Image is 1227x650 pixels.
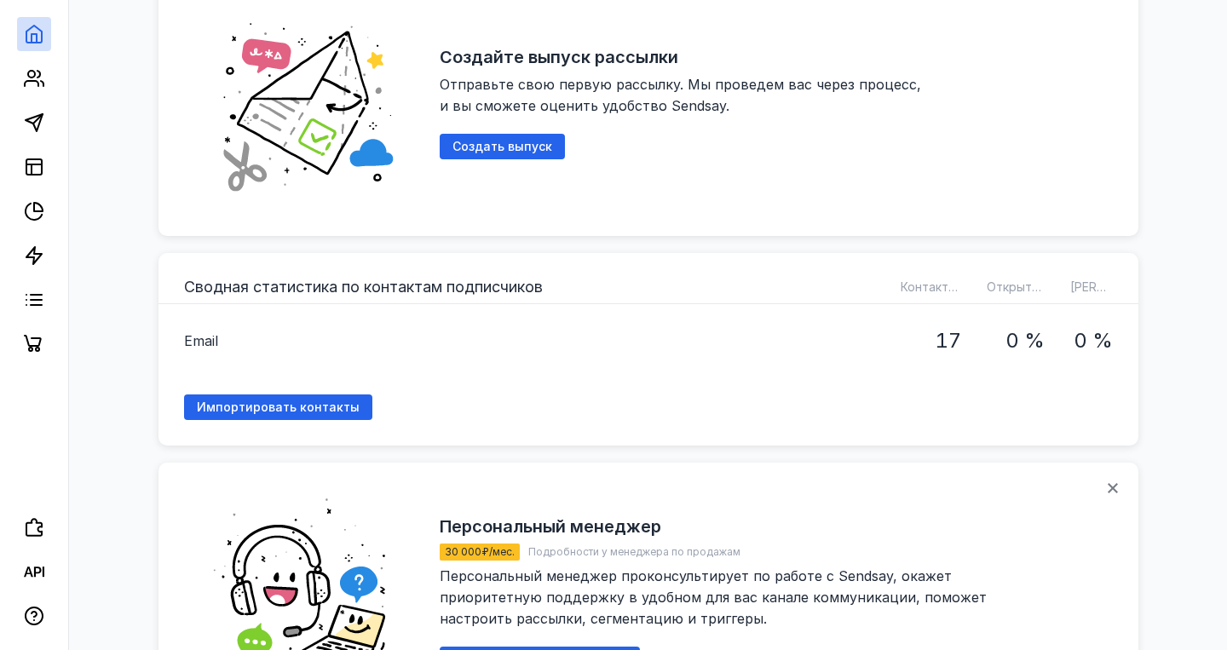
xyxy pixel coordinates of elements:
span: Создать выпуск [452,140,552,154]
h3: Сводная статистика по контактам подписчиков [184,278,543,296]
span: Отправьте свою первую рассылку. Мы проведем вас через процесс, и вы сможете оценить удобство Send... [440,76,925,114]
span: Открытий [987,279,1046,294]
span: Персональный менеджер проконсультирует по работе c Sendsay, окажет приоритетную поддержку в удобн... [440,567,991,627]
span: Email [184,331,218,351]
span: [PERSON_NAME] [1070,279,1167,294]
h1: 0 % [1074,330,1113,352]
h2: Создайте выпуск рассылки [440,47,678,67]
span: 30 000 ₽/мес. [445,545,515,558]
h1: 0 % [1005,330,1045,352]
span: Импортировать контакты [197,400,360,415]
h1: 17 [935,330,961,352]
button: Создать выпуск [440,134,565,159]
span: Подробности у менеджера по продажам [528,545,740,558]
span: Контактов [901,279,963,294]
a: Импортировать контакты [184,394,372,420]
h2: Персональный менеджер [440,516,661,537]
